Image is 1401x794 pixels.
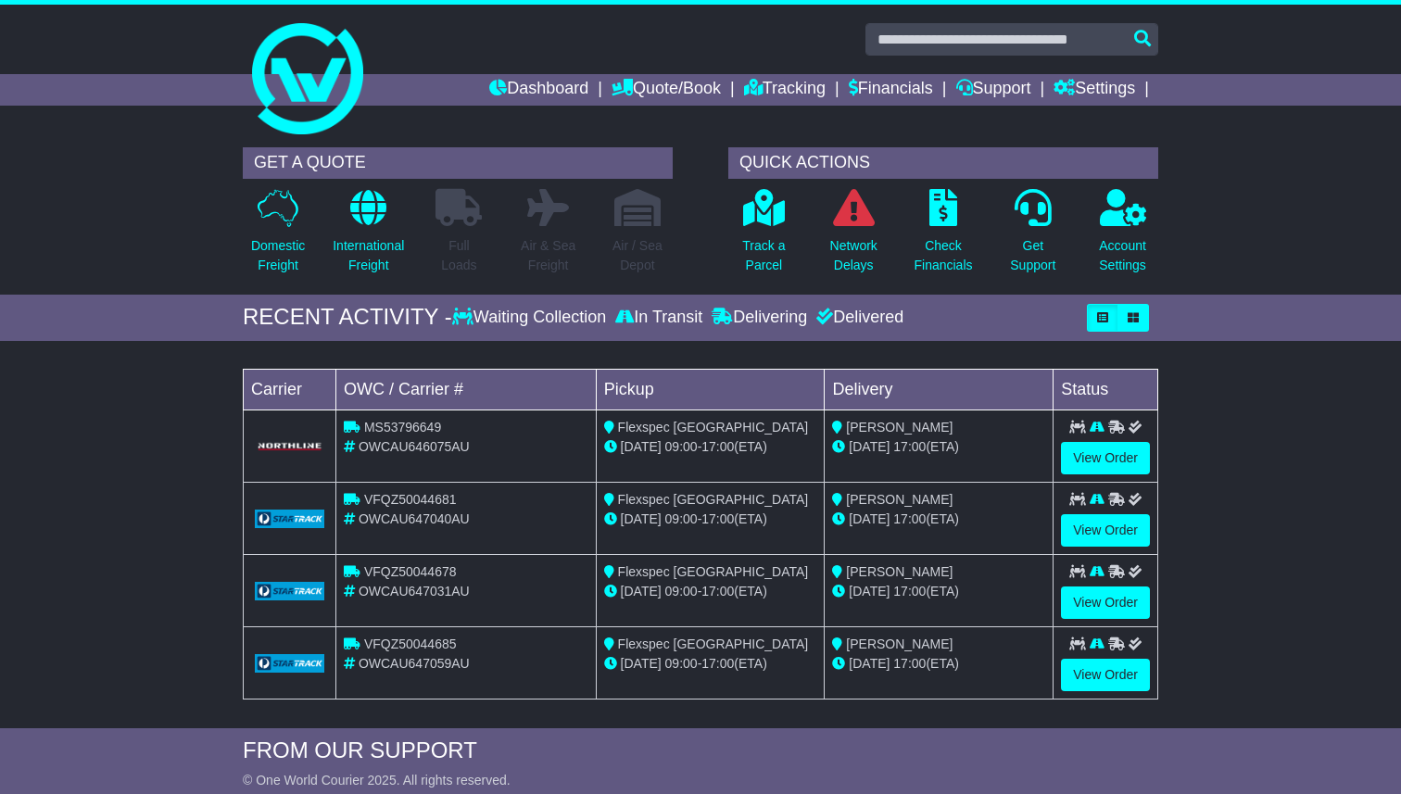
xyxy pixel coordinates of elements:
div: In Transit [611,308,707,328]
span: [PERSON_NAME] [846,420,953,435]
div: Delivering [707,308,812,328]
a: View Order [1061,442,1150,474]
img: GetCarrierServiceLogo [255,582,324,600]
div: Waiting Collection [452,308,611,328]
span: 09:00 [665,439,698,454]
p: Account Settings [1099,236,1146,275]
a: Quote/Book [612,74,721,106]
p: Check Financials [914,236,972,275]
a: Dashboard [489,74,588,106]
span: OWCAU647031AU [359,584,470,599]
span: [DATE] [849,439,890,454]
a: View Order [1061,659,1150,691]
span: Flexspec [GEOGRAPHIC_DATA] [618,420,809,435]
div: - (ETA) [604,510,817,529]
div: GET A QUOTE [243,147,673,179]
span: [PERSON_NAME] [846,492,953,507]
p: Full Loads [435,236,482,275]
span: 17:00 [893,656,926,671]
p: Air & Sea Freight [521,236,575,275]
span: [DATE] [849,511,890,526]
div: - (ETA) [604,582,817,601]
p: Get Support [1010,236,1055,275]
a: GetSupport [1009,188,1056,285]
div: QUICK ACTIONS [728,147,1158,179]
div: (ETA) [832,437,1045,457]
span: [DATE] [849,584,890,599]
a: Financials [849,74,933,106]
div: (ETA) [832,582,1045,601]
span: Flexspec [GEOGRAPHIC_DATA] [618,492,809,507]
td: Pickup [596,369,825,410]
a: CheckFinancials [913,188,973,285]
td: OWC / Carrier # [336,369,597,410]
a: InternationalFreight [332,188,405,285]
span: [DATE] [621,584,662,599]
span: 17:00 [701,511,734,526]
a: AccountSettings [1098,188,1147,285]
div: (ETA) [832,654,1045,674]
span: 17:00 [893,439,926,454]
p: Track a Parcel [742,236,785,275]
span: VFQZ50044685 [364,636,457,651]
span: VFQZ50044681 [364,492,457,507]
span: [DATE] [621,511,662,526]
span: [DATE] [621,439,662,454]
td: Status [1054,369,1158,410]
span: OWCAU647040AU [359,511,470,526]
a: Settings [1054,74,1135,106]
img: GetCarrierServiceLogo [255,441,324,452]
span: 17:00 [701,584,734,599]
span: MS53796649 [364,420,441,435]
span: 17:00 [701,439,734,454]
span: 17:00 [893,584,926,599]
p: International Freight [333,236,404,275]
img: GetCarrierServiceLogo [255,654,324,673]
span: 09:00 [665,584,698,599]
div: RECENT ACTIVITY - [243,304,452,331]
div: Delivered [812,308,903,328]
a: Support [956,74,1031,106]
span: 09:00 [665,656,698,671]
span: OWCAU647059AU [359,656,470,671]
span: OWCAU646075AU [359,439,470,454]
span: 09:00 [665,511,698,526]
div: - (ETA) [604,437,817,457]
a: Track aParcel [741,188,786,285]
span: [PERSON_NAME] [846,564,953,579]
span: © One World Courier 2025. All rights reserved. [243,773,511,788]
a: Tracking [744,74,826,106]
a: View Order [1061,514,1150,547]
img: GetCarrierServiceLogo [255,510,324,528]
span: [DATE] [849,656,890,671]
span: Flexspec [GEOGRAPHIC_DATA] [618,564,809,579]
span: 17:00 [893,511,926,526]
div: - (ETA) [604,654,817,674]
span: 17:00 [701,656,734,671]
p: Network Delays [830,236,877,275]
td: Delivery [825,369,1054,410]
span: Flexspec [GEOGRAPHIC_DATA] [618,636,809,651]
a: NetworkDelays [829,188,878,285]
div: (ETA) [832,510,1045,529]
a: View Order [1061,586,1150,619]
div: FROM OUR SUPPORT [243,737,1158,764]
span: [PERSON_NAME] [846,636,953,651]
span: VFQZ50044678 [364,564,457,579]
p: Air / Sea Depot [612,236,663,275]
td: Carrier [244,369,336,410]
p: Domestic Freight [251,236,305,275]
span: [DATE] [621,656,662,671]
a: DomesticFreight [250,188,306,285]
